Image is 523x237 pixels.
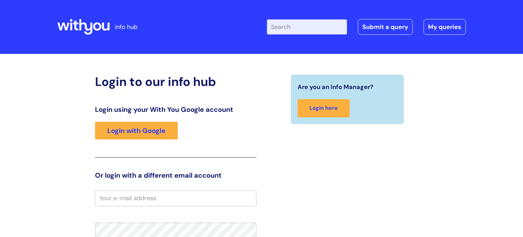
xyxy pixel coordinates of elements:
span: Are you an Info Manager? [298,82,374,92]
a: Submit a query [358,19,413,35]
input: Your e-mail address [95,190,256,206]
input: Search [267,19,347,34]
a: My queries [424,19,466,35]
a: Login here [298,99,350,117]
h3: Or login with a different email account [95,171,256,179]
h2: Login to our info hub [95,74,256,89]
p: info hub [115,21,138,32]
a: Login with Google [95,122,178,139]
h3: Login using your With You Google account [95,105,256,114]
